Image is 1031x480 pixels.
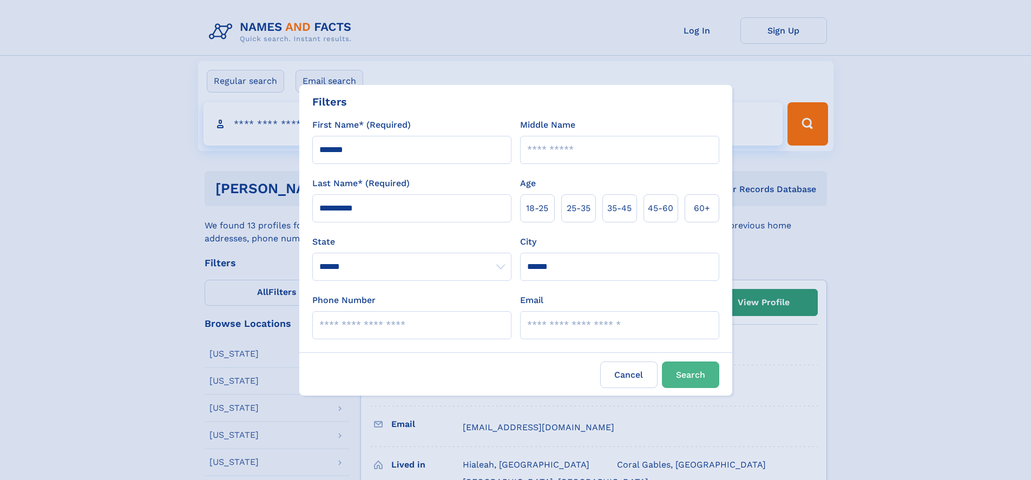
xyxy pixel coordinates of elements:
label: Last Name* (Required) [312,177,410,190]
span: 25‑35 [567,202,590,215]
div: Filters [312,94,347,110]
label: Cancel [600,361,658,388]
span: 60+ [694,202,710,215]
button: Search [662,361,719,388]
span: 35‑45 [607,202,632,215]
label: State [312,235,511,248]
label: Middle Name [520,119,575,131]
label: Phone Number [312,294,376,307]
span: 18‑25 [526,202,548,215]
label: Age [520,177,536,190]
label: First Name* (Required) [312,119,411,131]
label: Email [520,294,543,307]
label: City [520,235,536,248]
span: 45‑60 [648,202,673,215]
